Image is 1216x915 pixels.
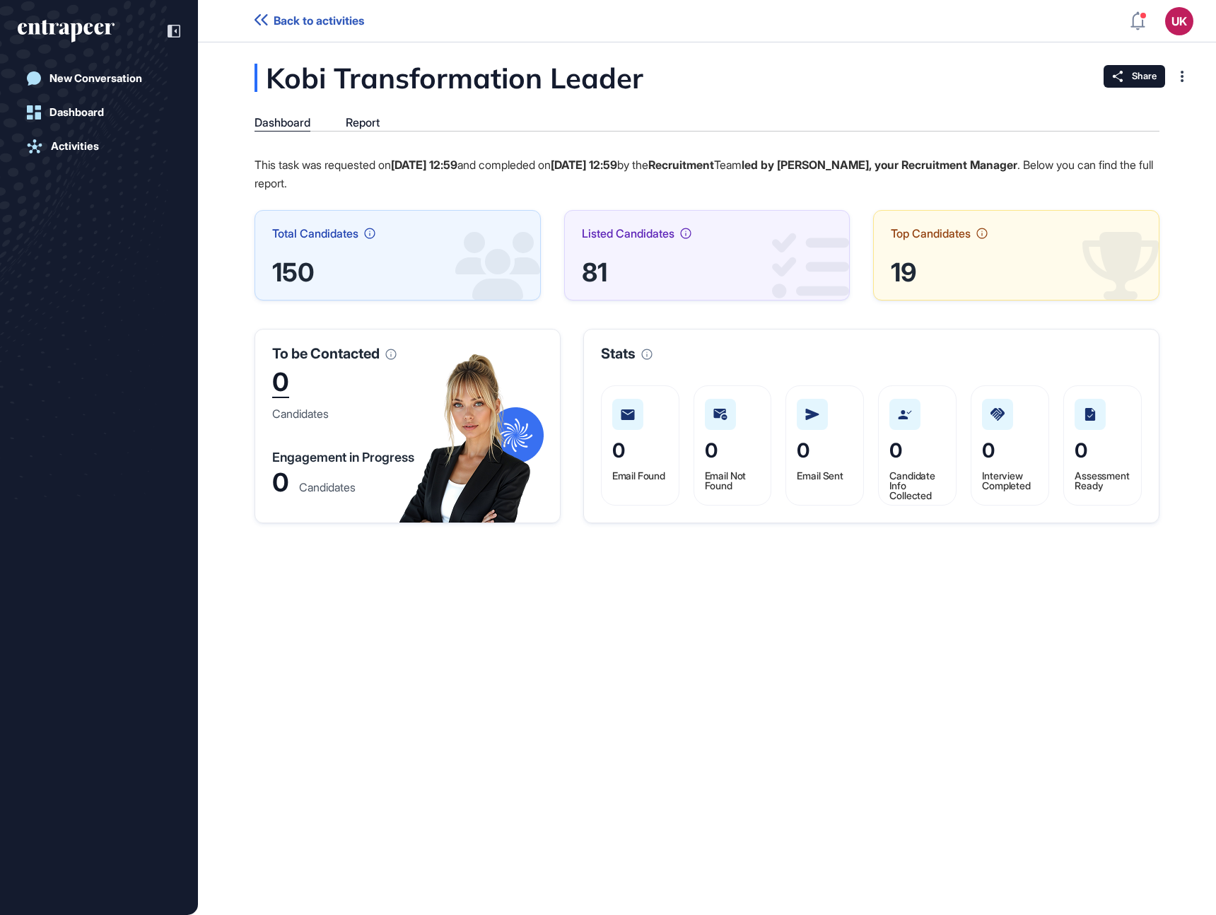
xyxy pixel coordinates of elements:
[601,346,636,361] span: Stats
[1165,7,1193,35] button: UK
[18,64,180,93] a: New Conversation
[272,369,289,398] div: 0
[612,438,625,462] span: 0
[797,438,809,462] span: 0
[1132,71,1157,82] span: Share
[705,470,747,491] span: Email Not Found
[891,228,971,239] span: Top Candidates
[705,438,718,462] span: 0
[272,346,380,361] span: To be Contacted
[299,482,356,493] div: Candidates
[1085,408,1096,421] img: assessment-ready.310c9921.svg
[255,14,364,28] a: Back to activities
[551,158,617,172] strong: [DATE] 12:59
[272,408,329,419] div: Candidates
[1075,470,1130,491] span: Assessment Ready
[990,408,1005,421] img: interview-completed.2e5fb22e.svg
[612,470,665,482] span: Email Found
[49,72,142,85] div: New Conversation
[648,158,714,172] strong: Recruitment
[621,409,635,420] img: mail-found.beeca5f9.svg
[742,158,1017,172] strong: led by [PERSON_NAME], your Recruitment Manager
[18,20,115,42] div: entrapeer-logo
[582,262,833,283] div: 81
[274,14,364,28] span: Back to activities
[51,140,99,153] div: Activities
[255,116,310,129] div: Dashboard
[272,472,289,493] div: 0
[713,409,727,420] img: mail-not-found.6d6f3542.svg
[898,410,912,419] img: candidate-info-collected.0d179624.svg
[18,132,180,161] a: Activities
[272,262,523,283] div: 150
[982,438,995,462] span: 0
[1075,438,1087,462] span: 0
[982,470,1031,491] span: Interview Completed
[346,116,380,129] div: Report
[889,470,935,501] span: Candidate Info Collected
[49,106,104,119] div: Dashboard
[18,98,180,127] a: Dashboard
[889,438,902,462] span: 0
[805,409,819,420] img: mail-sent.2f0bcde8.svg
[797,470,843,482] span: Email Sent
[255,64,785,92] div: Kobi Transformation Leader
[255,156,1159,192] p: This task was requested on and compleded on by the Team . Below you can find the full report.
[582,228,674,239] span: Listed Candidates
[891,262,1142,283] div: 19
[272,451,414,464] div: Engagement in Progress
[272,228,358,239] span: Total Candidates
[391,158,457,172] strong: [DATE] 12:59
